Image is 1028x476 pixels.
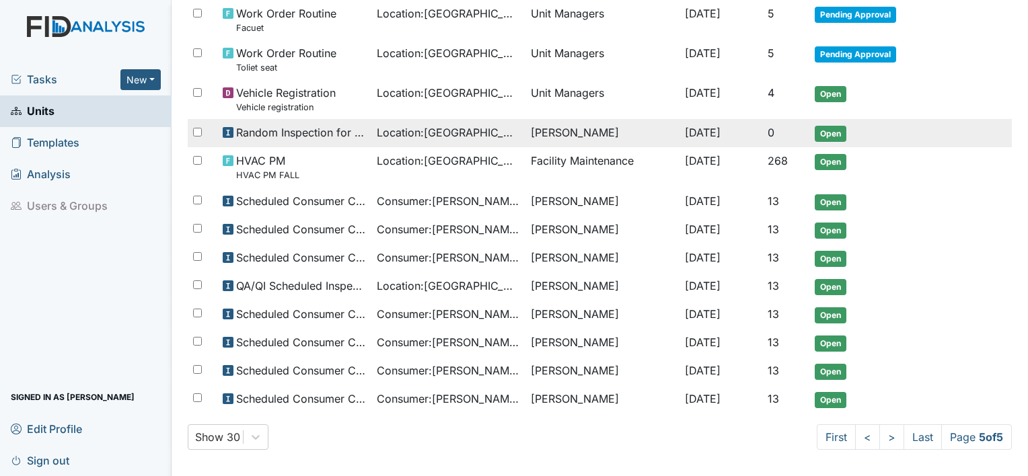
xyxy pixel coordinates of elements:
[236,61,336,74] small: Toliet seat
[685,154,721,167] span: [DATE]
[377,249,520,266] span: Consumer : [PERSON_NAME][GEOGRAPHIC_DATA]
[525,385,680,413] td: [PERSON_NAME]
[815,307,846,323] span: Open
[685,307,721,321] span: [DATE]
[685,223,721,236] span: [DATE]
[236,45,336,74] span: Work Order Routine Toliet seat
[817,424,856,450] a: First
[377,278,520,294] span: Location : [GEOGRAPHIC_DATA]
[195,429,240,445] div: Show 30
[979,430,1003,444] strong: 5 of 5
[685,335,721,349] span: [DATE]
[525,147,680,187] td: Facility Maintenance
[815,86,846,102] span: Open
[120,69,161,90] button: New
[236,249,366,266] span: Scheduled Consumer Chart Review
[768,126,774,139] span: 0
[377,391,520,407] span: Consumer : [PERSON_NAME]
[236,85,336,114] span: Vehicle Registration Vehicle registration
[236,221,366,237] span: Scheduled Consumer Chart Review
[525,357,680,385] td: [PERSON_NAME]
[236,124,366,141] span: Random Inspection for AM
[377,85,520,101] span: Location : [GEOGRAPHIC_DATA]
[685,364,721,377] span: [DATE]
[11,132,79,153] span: Templates
[815,335,846,352] span: Open
[768,364,779,377] span: 13
[11,450,69,471] span: Sign out
[768,335,779,349] span: 13
[525,272,680,301] td: [PERSON_NAME]
[11,418,82,439] span: Edit Profile
[685,194,721,208] span: [DATE]
[768,86,774,100] span: 4
[236,101,336,114] small: Vehicle registration
[11,71,120,87] a: Tasks
[377,5,520,22] span: Location : [GEOGRAPHIC_DATA]
[815,251,846,267] span: Open
[377,334,520,350] span: Consumer : [PERSON_NAME][GEOGRAPHIC_DATA]
[11,101,54,122] span: Units
[525,188,680,216] td: [PERSON_NAME]
[377,124,520,141] span: Location : [GEOGRAPHIC_DATA]
[685,392,721,405] span: [DATE]
[685,7,721,20] span: [DATE]
[236,169,299,182] small: HVAC PM FALL
[768,46,774,60] span: 5
[236,5,336,34] span: Work Order Routine Facuet
[525,79,680,119] td: Unit Managers
[525,40,680,79] td: Unit Managers
[525,216,680,244] td: [PERSON_NAME]
[685,126,721,139] span: [DATE]
[236,153,299,182] span: HVAC PM HVAC PM FALL
[525,244,680,272] td: [PERSON_NAME]
[377,221,520,237] span: Consumer : [PERSON_NAME]
[685,279,721,292] span: [DATE]
[768,7,774,20] span: 5
[768,307,779,321] span: 13
[236,334,366,350] span: Scheduled Consumer Chart Review
[525,301,680,329] td: [PERSON_NAME]
[817,424,1012,450] nav: task-pagination
[236,306,366,322] span: Scheduled Consumer Chart Review
[815,7,896,23] span: Pending Approval
[815,154,846,170] span: Open
[768,392,779,405] span: 13
[879,424,904,450] a: >
[377,306,520,322] span: Consumer : [PERSON_NAME]
[377,193,520,209] span: Consumer : [PERSON_NAME]
[768,194,779,208] span: 13
[377,153,520,169] span: Location : [GEOGRAPHIC_DATA]
[685,86,721,100] span: [DATE]
[768,251,779,264] span: 13
[855,424,880,450] a: <
[377,45,520,61] span: Location : [GEOGRAPHIC_DATA]
[815,392,846,408] span: Open
[815,194,846,210] span: Open
[941,424,1012,450] span: Page
[525,119,680,147] td: [PERSON_NAME]
[815,223,846,239] span: Open
[11,387,135,407] span: Signed in as [PERSON_NAME]
[815,364,846,380] span: Open
[11,164,71,185] span: Analysis
[815,46,896,63] span: Pending Approval
[525,329,680,357] td: [PERSON_NAME]
[815,279,846,295] span: Open
[236,278,366,294] span: QA/QI Scheduled Inspection
[236,22,336,34] small: Facuet
[685,251,721,264] span: [DATE]
[236,193,366,209] span: Scheduled Consumer Chart Review
[236,362,366,379] span: Scheduled Consumer Chart Review
[815,126,846,142] span: Open
[768,223,779,236] span: 13
[904,424,942,450] a: Last
[768,279,779,292] span: 13
[768,154,788,167] span: 268
[236,391,366,407] span: Scheduled Consumer Chart Review
[377,362,520,379] span: Consumer : [PERSON_NAME]
[685,46,721,60] span: [DATE]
